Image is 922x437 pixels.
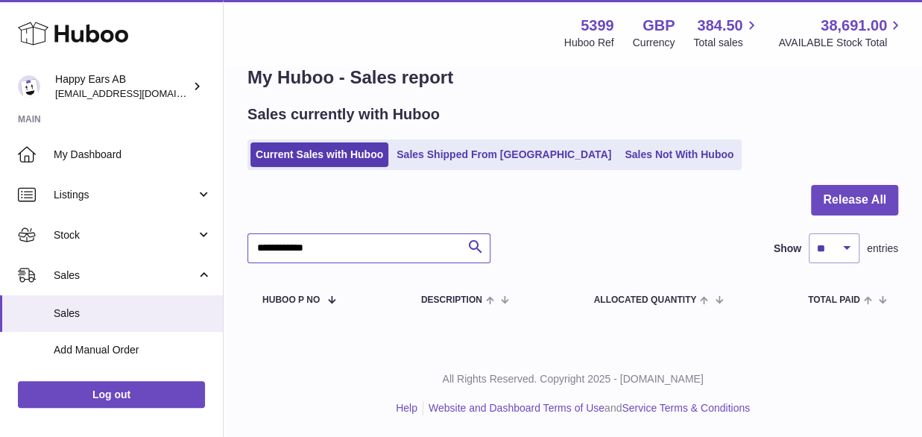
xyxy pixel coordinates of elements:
span: Add Manual Order [54,343,212,357]
span: Listings [54,188,196,202]
a: Sales Shipped From [GEOGRAPHIC_DATA] [391,142,616,167]
div: Currency [633,36,675,50]
a: 384.50 Total sales [693,16,760,50]
a: Service Terms & Conditions [622,402,750,414]
span: Sales [54,306,212,321]
span: AVAILABLE Stock Total [778,36,904,50]
p: All Rights Reserved. Copyright 2025 - [DOMAIN_NAME] [236,372,910,386]
div: Huboo Ref [564,36,614,50]
button: Release All [811,185,898,216]
strong: 5399 [581,16,614,36]
span: 384.50 [697,16,742,36]
a: 38,691.00 AVAILABLE Stock Total [778,16,904,50]
span: entries [867,242,898,256]
label: Show [774,242,801,256]
a: Current Sales with Huboo [250,142,388,167]
span: [EMAIL_ADDRESS][DOMAIN_NAME] [55,87,219,99]
a: Website and Dashboard Terms of Use [429,402,604,414]
span: Description [421,295,482,305]
li: and [423,401,750,415]
span: Huboo P no [262,295,320,305]
a: Log out [18,381,205,408]
img: 3pl@happyearsearplugs.com [18,75,40,98]
strong: GBP [642,16,675,36]
span: My Dashboard [54,148,212,162]
h2: Sales currently with Huboo [247,104,440,125]
span: Sales [54,268,196,283]
a: Help [396,402,417,414]
span: Total paid [808,295,860,305]
span: Stock [54,228,196,242]
h1: My Huboo - Sales report [247,66,898,89]
a: Sales Not With Huboo [619,142,739,167]
span: 38,691.00 [821,16,887,36]
span: Total sales [693,36,760,50]
div: Happy Ears AB [55,72,189,101]
span: ALLOCATED Quantity [593,295,696,305]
